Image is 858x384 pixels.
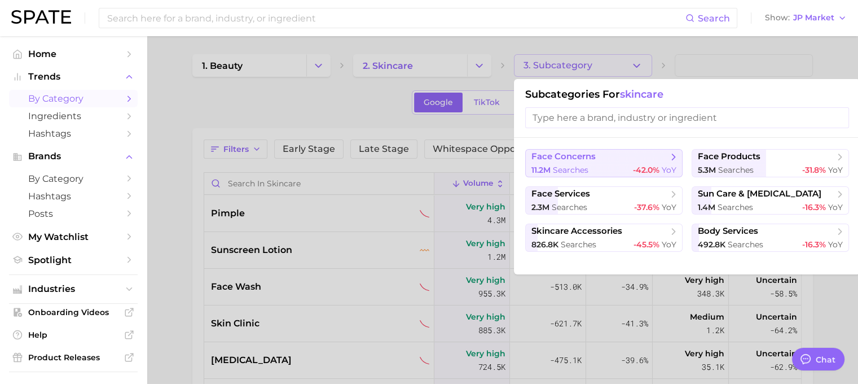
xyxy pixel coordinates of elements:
[620,88,663,101] span: skincare
[728,239,763,250] span: searches
[9,187,138,205] a: Hashtags
[11,10,71,24] img: SPATE
[9,228,138,246] a: My Watchlist
[634,202,659,212] span: -37.6%
[9,251,138,269] a: Spotlight
[531,189,590,199] span: face services
[718,165,754,175] span: searches
[698,202,715,212] span: 1.4m
[692,149,849,177] button: face products5.3m searches-31.8% YoY
[561,239,596,250] span: searches
[9,349,138,366] a: Product Releases
[698,151,760,162] span: face products
[802,202,826,212] span: -16.3%
[553,165,588,175] span: searches
[698,239,725,250] span: 492.8k
[28,191,118,202] span: Hashtags
[28,173,118,184] span: by Category
[28,255,118,265] span: Spotlight
[9,68,138,85] button: Trends
[531,226,622,237] span: skincare accessories
[28,232,118,242] span: My Watchlist
[662,239,676,250] span: YoY
[9,90,138,107] a: by Category
[9,107,138,125] a: Ingredients
[531,151,596,162] span: face concerns
[28,352,118,363] span: Product Releases
[9,125,138,142] a: Hashtags
[698,189,821,199] span: sun care & [MEDICAL_DATA]
[633,165,659,175] span: -42.0%
[9,326,138,343] a: Help
[692,186,849,215] button: sun care & [MEDICAL_DATA]1.4m searches-16.3% YoY
[802,239,826,250] span: -16.3%
[765,15,790,21] span: Show
[692,224,849,252] button: body services492.8k searches-16.3% YoY
[28,93,118,104] span: by Category
[828,239,843,250] span: YoY
[531,165,551,175] span: 11.2m
[28,72,118,82] span: Trends
[525,224,683,252] button: skincare accessories826.8k searches-45.5% YoY
[718,202,753,212] span: searches
[698,13,730,24] span: Search
[525,149,683,177] button: face concerns11.2m searches-42.0% YoY
[28,284,118,294] span: Industries
[9,304,138,321] a: Onboarding Videos
[28,208,118,219] span: Posts
[762,11,850,25] button: ShowJP Market
[28,128,118,139] span: Hashtags
[525,88,849,101] h1: Subcategories for
[28,330,118,340] span: Help
[531,202,549,212] span: 2.3m
[28,307,118,317] span: Onboarding Videos
[9,148,138,165] button: Brands
[9,281,138,298] button: Industries
[9,45,138,63] a: Home
[698,226,758,237] span: body services
[28,151,118,162] span: Brands
[793,15,834,21] span: JP Market
[828,202,843,212] span: YoY
[531,239,558,250] span: 826.8k
[28,49,118,59] span: Home
[552,202,587,212] span: searches
[9,170,138,187] a: by Category
[633,239,659,250] span: -45.5%
[698,165,716,175] span: 5.3m
[28,111,118,121] span: Ingredients
[662,165,676,175] span: YoY
[525,186,683,215] button: face services2.3m searches-37.6% YoY
[828,165,843,175] span: YoY
[9,205,138,222] a: Posts
[802,165,826,175] span: -31.8%
[106,8,685,28] input: Search here for a brand, industry, or ingredient
[525,107,849,128] input: Type here a brand, industry or ingredient
[662,202,676,212] span: YoY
